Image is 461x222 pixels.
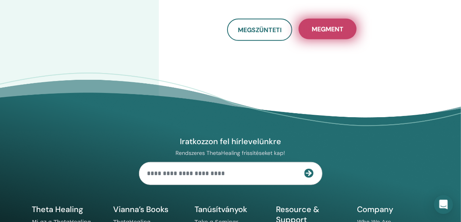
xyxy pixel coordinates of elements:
[357,204,429,214] h5: Company
[238,26,282,34] span: Megszünteti
[139,136,322,147] h4: Iratkozzon fel hírlevelünkre
[227,19,292,41] a: Megszünteti
[113,204,185,214] h5: Vianna’s Books
[139,149,322,156] p: Rendszeres ThetaHealing frissítéseket kap!
[32,204,104,214] h5: Theta Healing
[434,195,453,214] div: Open Intercom Messenger
[299,19,357,39] button: Megment
[195,204,266,214] h5: Tanúsítványok
[312,25,343,33] span: Megment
